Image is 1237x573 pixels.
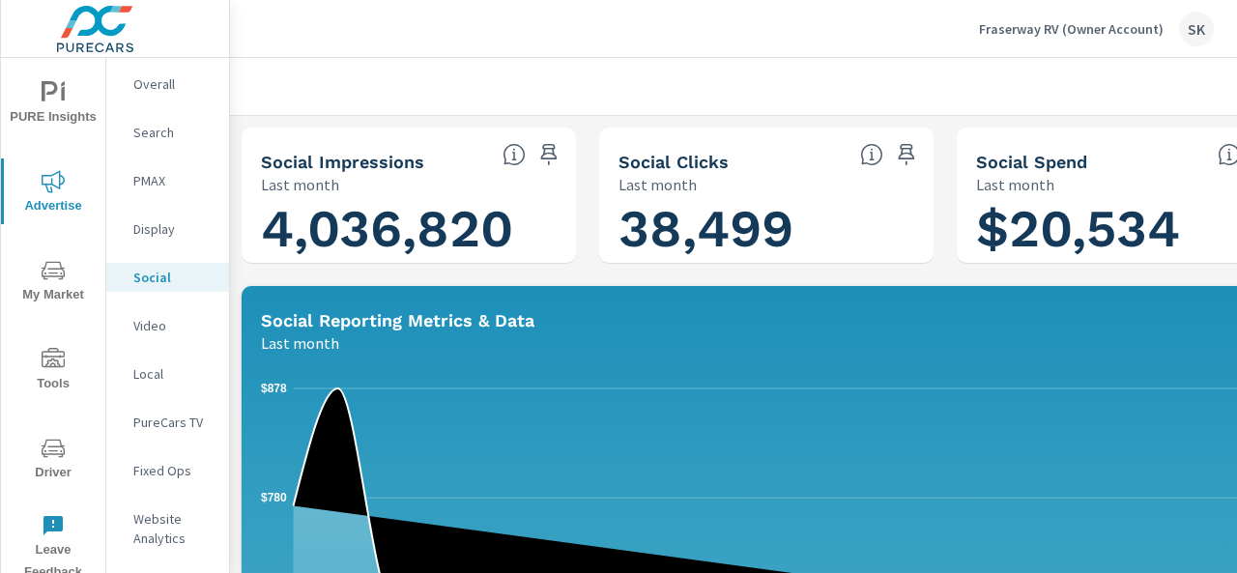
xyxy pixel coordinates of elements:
div: Fixed Ops [106,456,229,485]
p: Last month [261,173,339,196]
p: Last month [261,331,339,355]
p: Last month [618,173,697,196]
h5: Social Spend [976,152,1087,172]
div: Search [106,118,229,147]
p: Fraserway RV (Owner Account) [979,20,1164,38]
div: Local [106,359,229,388]
span: Save this to your personalized report [533,139,564,170]
span: Tools [7,348,100,395]
div: Social [106,263,229,292]
p: PureCars TV [133,413,214,432]
div: Video [106,311,229,340]
p: Local [133,364,214,384]
span: My Market [7,259,100,306]
span: PURE Insights [7,81,100,129]
h5: Social Reporting Metrics & Data [261,310,534,330]
p: Display [133,219,214,239]
p: Social [133,268,214,287]
div: PureCars TV [106,408,229,437]
span: Save this to your personalized report [891,139,922,170]
p: Website Analytics [133,509,214,548]
div: SK [1179,12,1214,46]
div: PMAX [106,166,229,195]
span: Advertise [7,170,100,217]
p: Fixed Ops [133,461,214,480]
p: Last month [976,173,1054,196]
p: Search [133,123,214,142]
div: Overall [106,70,229,99]
div: Display [106,215,229,244]
span: Driver [7,437,100,484]
p: PMAX [133,171,214,190]
h5: Social Impressions [261,152,424,172]
text: $878 [261,382,287,395]
text: $780 [261,491,287,504]
h1: 38,499 [618,196,914,262]
div: Website Analytics [106,504,229,553]
p: Overall [133,74,214,94]
span: The number of times an ad was clicked by a consumer. [Source: This data is provided by the Social... [860,143,883,166]
span: The number of times an ad was shown on your behalf. [Source: This data is provided by the Social ... [503,143,526,166]
h5: Social Clicks [618,152,729,172]
p: Video [133,316,214,335]
h1: 4,036,820 [261,196,557,262]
